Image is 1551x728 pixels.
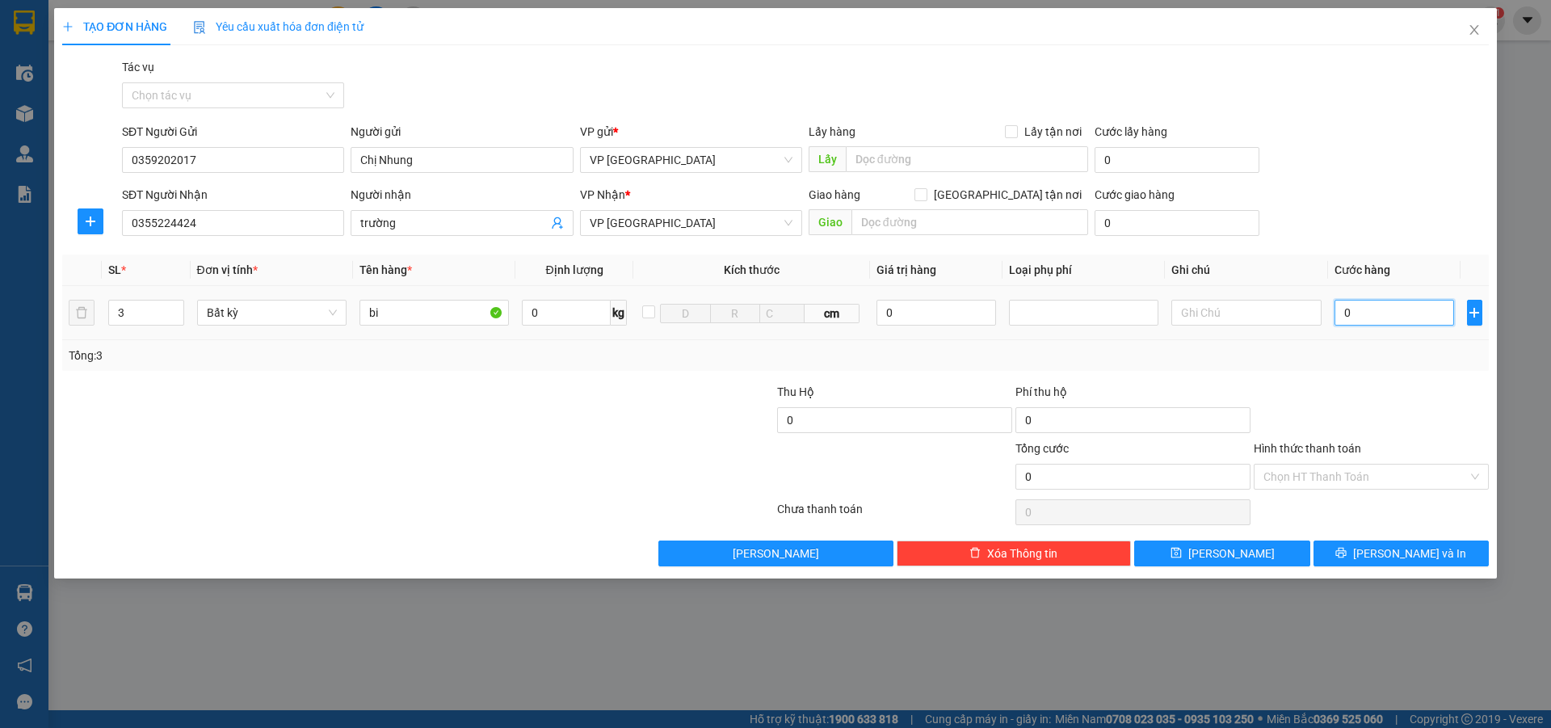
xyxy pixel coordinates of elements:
div: Người gửi [351,123,573,141]
span: plus [62,21,74,32]
span: Lấy hàng [809,125,855,138]
button: plus [78,208,103,234]
span: Định lượng [545,263,603,276]
label: Cước giao hàng [1095,188,1175,201]
span: plus [78,215,103,228]
span: cm [805,304,860,323]
input: Cước giao hàng [1095,210,1259,236]
span: Cước hàng [1335,263,1390,276]
input: Cước lấy hàng [1095,147,1259,173]
span: save [1171,547,1182,560]
label: Hình thức thanh toán [1254,442,1361,455]
span: Lấy tận nơi [1018,123,1088,141]
span: [PERSON_NAME] [1188,545,1275,562]
label: Tác vụ [122,61,154,74]
span: TẠO ĐƠN HÀNG [62,20,167,33]
input: D [660,304,710,323]
div: SĐT Người Nhận [122,186,344,204]
input: 0 [876,300,997,326]
button: Close [1452,8,1497,53]
span: Lấy [809,146,846,172]
span: Yêu cầu xuất hóa đơn điện tử [193,20,364,33]
button: delete [69,300,95,326]
span: plus [1468,306,1482,319]
span: user-add [551,217,564,229]
span: Giá trị hàng [876,263,936,276]
span: Giao hàng [809,188,860,201]
button: deleteXóa Thông tin [897,541,1132,566]
span: delete [969,547,981,560]
input: C [759,304,805,323]
div: Tổng: 3 [69,347,599,364]
span: VP Đà Nẵng [590,211,792,235]
input: Dọc đường [846,146,1088,172]
span: [PERSON_NAME] [733,545,819,562]
span: [PERSON_NAME] và In [1353,545,1466,562]
span: Kích thước [724,263,780,276]
button: printer[PERSON_NAME] và In [1314,541,1489,566]
span: VP Nhận [580,188,625,201]
span: VP Cầu Yên Xuân [590,148,792,172]
span: Giao [809,209,851,235]
div: SĐT Người Gửi [122,123,344,141]
span: printer [1335,547,1347,560]
span: kg [611,300,627,326]
input: VD: Bàn, Ghế [359,300,509,326]
span: SL [108,263,121,276]
span: Tên hàng [359,263,412,276]
th: Ghi chú [1165,255,1327,286]
span: Xóa Thông tin [987,545,1057,562]
button: [PERSON_NAME] [658,541,893,566]
label: Cước lấy hàng [1095,125,1167,138]
th: Loại phụ phí [1002,255,1165,286]
input: Ghi Chú [1171,300,1321,326]
span: Bất kỳ [207,301,337,325]
div: Chưa thanh toán [775,500,1014,528]
input: Dọc đường [851,209,1088,235]
div: Phí thu hộ [1015,383,1250,407]
button: save[PERSON_NAME] [1134,541,1309,566]
img: icon [193,21,206,34]
div: VP gửi [580,123,802,141]
button: plus [1467,300,1482,326]
span: Tổng cước [1015,442,1069,455]
span: close [1468,23,1481,36]
span: Thu Hộ [777,385,814,398]
div: Người nhận [351,186,573,204]
span: [GEOGRAPHIC_DATA] tận nơi [927,186,1088,204]
span: Đơn vị tính [197,263,258,276]
input: R [710,304,760,323]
